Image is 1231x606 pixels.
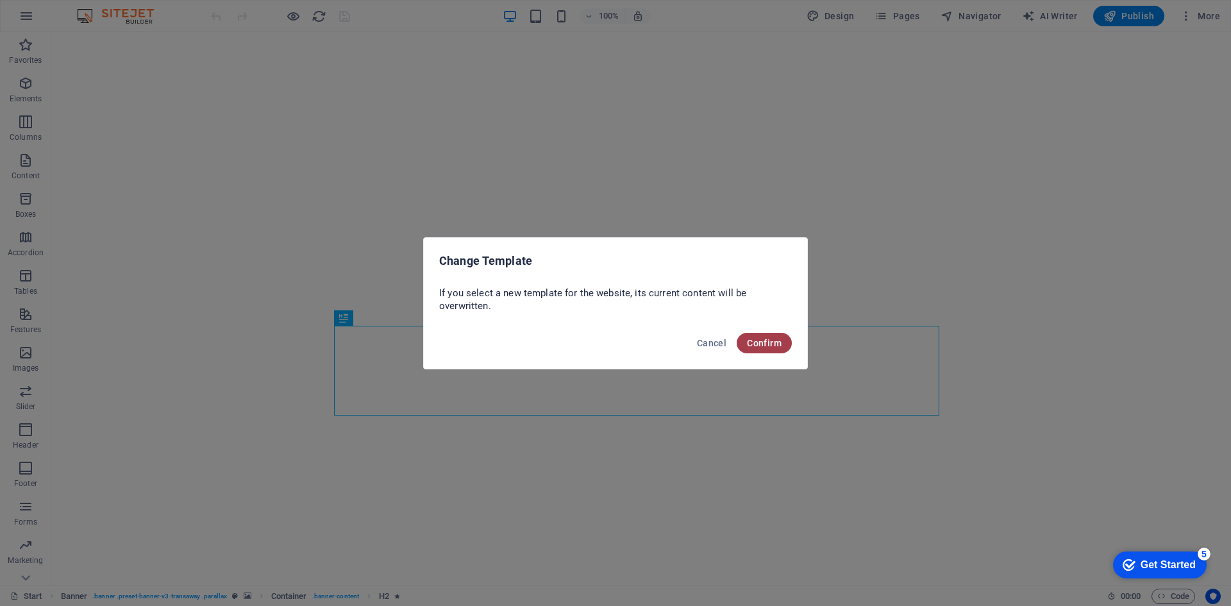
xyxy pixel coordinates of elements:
[95,3,108,15] div: 5
[439,253,792,269] h2: Change Template
[747,338,782,348] span: Confirm
[439,287,792,312] p: If you select a new template for the website, its current content will be overwritten.
[692,333,732,353] button: Cancel
[38,14,93,26] div: Get Started
[10,6,104,33] div: Get Started 5 items remaining, 0% complete
[697,338,726,348] span: Cancel
[737,333,792,353] button: Confirm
